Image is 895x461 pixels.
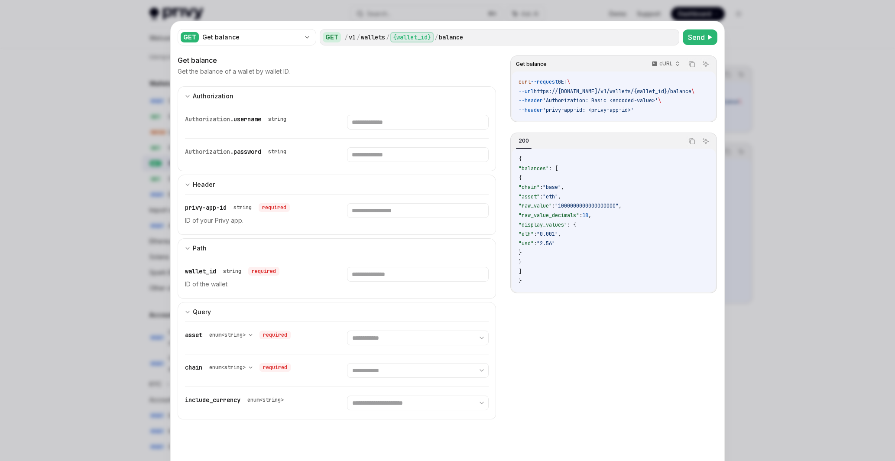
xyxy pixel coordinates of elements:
[700,58,711,70] button: Ask AI
[519,193,540,200] span: "asset"
[516,136,532,146] div: 200
[519,221,567,228] span: "display_values"
[185,147,290,156] div: Authorization.password
[567,78,570,85] span: \
[537,230,558,237] span: "0.001"
[181,32,199,42] div: GET
[185,331,202,339] span: asset
[558,230,561,237] span: ,
[259,203,290,212] div: required
[178,67,290,76] p: Get the balance of a wallet by wallet ID.
[659,60,673,67] p: cURL
[519,175,522,182] span: {
[248,267,279,276] div: required
[619,202,622,209] span: ,
[268,116,286,123] div: string
[552,202,555,209] span: :
[233,115,261,123] span: username
[519,107,543,114] span: --header
[178,55,496,65] div: Get balance
[268,148,286,155] div: string
[344,33,348,42] div: /
[386,33,389,42] div: /
[519,249,522,256] span: }
[534,88,691,95] span: https://[DOMAIN_NAME]/v1/wallets/{wallet_id}/balance
[178,302,496,321] button: expand input section
[519,268,522,275] span: ]
[390,32,434,42] div: {wallet_id}
[193,243,207,253] div: Path
[519,230,534,237] span: "eth"
[259,363,291,372] div: required
[534,230,537,237] span: :
[519,88,534,95] span: --url
[185,203,290,212] div: privy-app-id
[691,88,694,95] span: \
[543,107,634,114] span: 'privy-app-id: <privy-app-id>'
[185,204,227,211] span: privy-app-id
[519,277,522,284] span: }
[185,279,326,289] p: ID of the wallet.
[233,204,252,211] div: string
[185,267,279,276] div: wallet_id
[185,115,290,123] div: Authorization.username
[540,184,543,191] span: :
[567,221,576,228] span: : {
[582,212,588,219] span: 18
[185,364,202,371] span: chain
[534,240,537,247] span: :
[555,202,619,209] span: "1000000000000000000"
[686,58,697,70] button: Copy the contents from the code block
[357,33,360,42] div: /
[178,28,316,46] button: GETGet balance
[178,86,496,106] button: expand input section
[193,91,233,101] div: Authorization
[223,268,241,275] div: string
[658,97,661,104] span: \
[537,240,555,247] span: "2.56"
[185,115,233,123] span: Authorization.
[700,136,711,147] button: Ask AI
[519,165,549,172] span: "balances"
[323,32,341,42] div: GET
[185,396,240,404] span: include_currency
[519,78,531,85] span: curl
[435,33,438,42] div: /
[439,33,463,42] div: balance
[540,193,543,200] span: :
[247,396,284,403] div: enum<string>
[561,184,564,191] span: ,
[579,212,582,219] span: :
[259,331,291,339] div: required
[178,175,496,194] button: expand input section
[531,78,558,85] span: --request
[193,307,211,317] div: Query
[519,212,579,219] span: "raw_value_decimals"
[202,33,300,42] div: Get balance
[558,193,561,200] span: ,
[519,202,552,209] span: "raw_value"
[588,212,591,219] span: ,
[519,156,522,162] span: {
[193,179,215,190] div: Header
[178,238,496,258] button: expand input section
[688,32,705,42] span: Send
[233,148,261,156] span: password
[185,396,287,404] div: include_currency
[519,184,540,191] span: "chain"
[543,193,558,200] span: "eth"
[647,57,684,71] button: cURL
[185,363,291,372] div: chain
[543,184,561,191] span: "base"
[185,267,216,275] span: wallet_id
[185,148,233,156] span: Authorization.
[543,97,658,104] span: 'Authorization: Basic <encoded-value>'
[185,215,326,226] p: ID of your Privy app.
[185,331,291,339] div: asset
[549,165,558,172] span: : [
[519,97,543,104] span: --header
[516,61,547,68] span: Get balance
[683,29,717,45] button: Send
[519,259,522,266] span: }
[558,78,567,85] span: GET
